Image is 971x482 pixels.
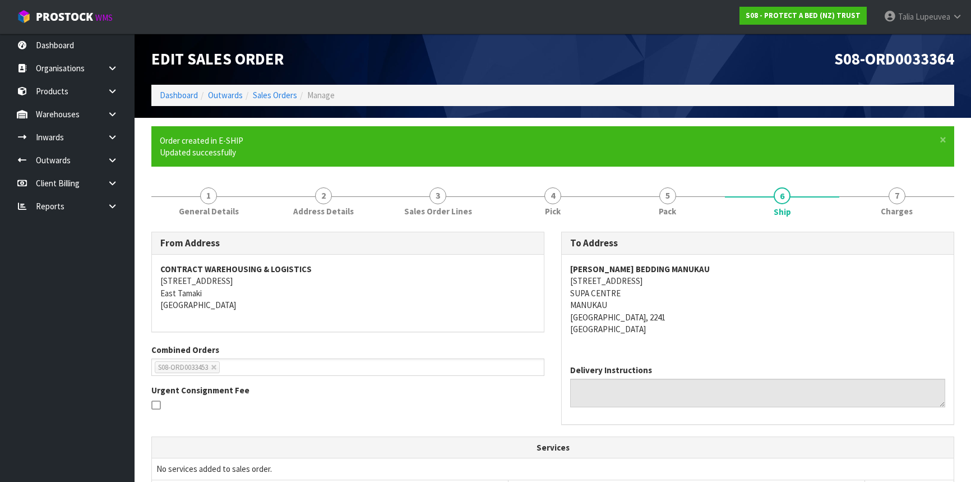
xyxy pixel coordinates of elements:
span: Lupeuvea [915,11,950,22]
h3: From Address [160,238,535,249]
span: 1 [200,187,217,204]
label: Delivery Instructions [570,364,652,376]
span: Manage [307,90,335,100]
span: ProStock [36,10,93,24]
span: 2 [315,187,332,204]
a: Outwards [208,90,243,100]
td: No services added to sales order. [152,458,954,480]
span: S08-ORD0033453 [158,362,208,372]
span: 5 [659,187,676,204]
span: 4 [544,187,561,204]
h3: To Address [570,238,945,249]
address: [STREET_ADDRESS] SUPA CENTRE MANUKAU [GEOGRAPHIC_DATA], 2241 [GEOGRAPHIC_DATA] [570,263,945,336]
span: Talia [898,11,914,22]
a: Dashboard [160,90,198,100]
span: General Details [179,205,239,217]
span: Order created in E-SHIP Updated successfully [160,135,243,158]
span: Charges [881,205,913,217]
address: [STREET_ADDRESS] East Tamaki [GEOGRAPHIC_DATA] [160,263,535,311]
span: 6 [774,187,790,204]
span: Sales Order Lines [404,205,472,217]
span: S08-ORD0033364 [834,49,954,69]
label: Urgent Consignment Fee [151,384,249,396]
span: Pick [545,205,561,217]
span: Ship [774,206,791,218]
th: Services [152,437,954,458]
a: Sales Orders [253,90,297,100]
span: 7 [889,187,905,204]
img: cube-alt.png [17,10,31,24]
span: Edit Sales Order [151,49,284,69]
strong: [PERSON_NAME] BEDDING MANUKAU [570,264,710,274]
span: 3 [429,187,446,204]
label: Combined Orders [151,344,219,356]
a: S08 - PROTECT A BED (NZ) TRUST [739,7,867,25]
small: WMS [95,12,113,23]
span: Pack [659,205,676,217]
strong: CONTRACT WAREHOUSING & LOGISTICS [160,264,312,274]
span: × [940,132,946,148]
span: Address Details [293,205,354,217]
strong: S08 - PROTECT A BED (NZ) TRUST [746,11,861,20]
